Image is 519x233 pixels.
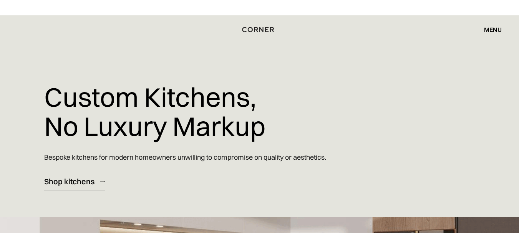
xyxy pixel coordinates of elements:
[44,146,326,168] p: Bespoke kitchens for modern homeowners unwilling to compromise on quality or aesthetics.
[44,172,105,191] a: Shop kitchens
[476,23,502,36] div: menu
[242,25,277,35] a: home
[44,77,265,146] h1: Custom Kitchens, No Luxury Markup
[484,26,502,33] div: menu
[44,176,95,187] div: Shop kitchens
